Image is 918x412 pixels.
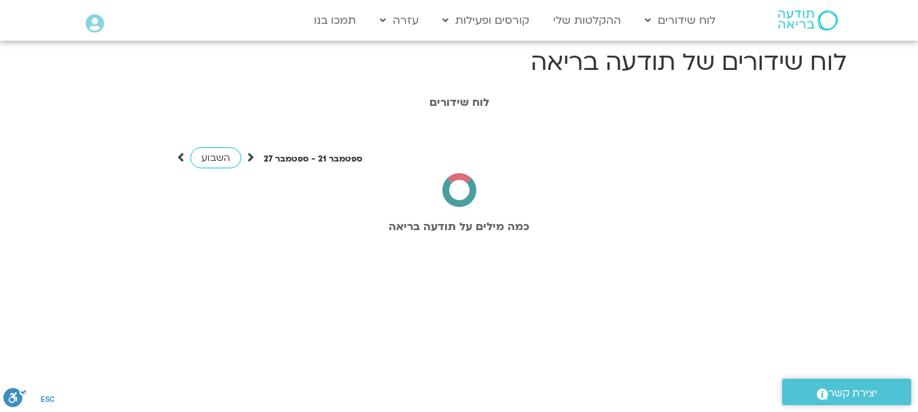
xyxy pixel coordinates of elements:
h1: לוח שידורים [79,96,840,109]
a: תמכו בנו [307,7,363,33]
h2: כמה מילים על תודעה בריאה [79,221,840,233]
a: עזרה [373,7,425,33]
span: יצירת קשר [828,384,877,402]
img: תודעה בריאה [778,10,838,31]
a: השבוע [190,147,241,168]
h1: לוח שידורים של תודעה בריאה [72,46,847,79]
a: יצירת קשר [782,379,911,405]
a: ההקלטות שלי [546,7,628,33]
a: לוח שידורים [638,7,722,33]
span: השבוע [201,151,230,164]
a: קורסים ופעילות [436,7,536,33]
p: ספטמבר 21 - ספטמבר 27 [264,152,362,166]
